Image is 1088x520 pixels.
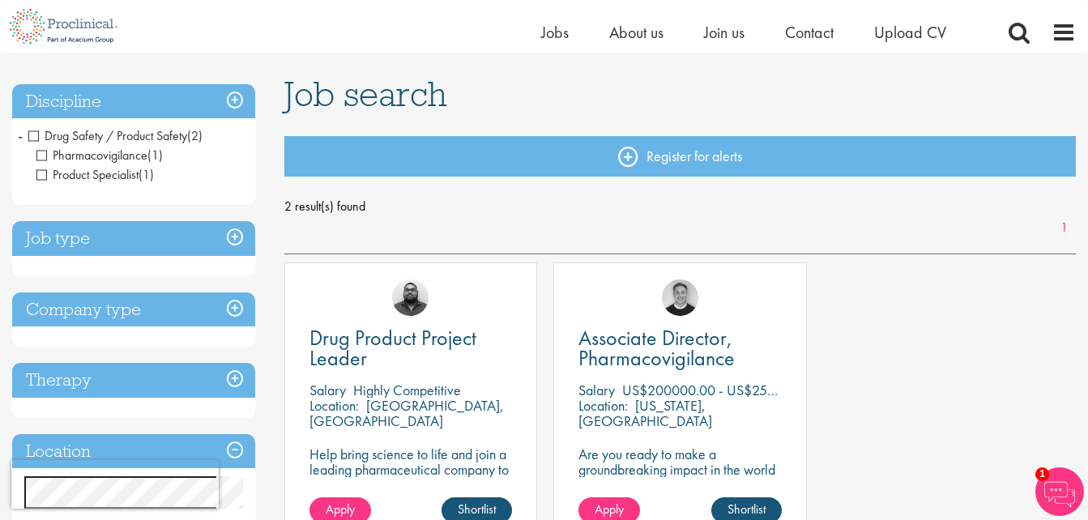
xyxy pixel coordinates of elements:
[578,396,628,415] span: Location:
[578,328,781,369] a: Associate Director, Pharmacovigilance
[284,72,447,116] span: Job search
[12,84,255,119] h3: Discipline
[36,147,147,164] span: Pharmacovigilance
[541,22,569,43] a: Jobs
[28,127,187,144] span: Drug Safety / Product Safety
[622,381,881,399] p: US$200000.00 - US$250000.00 per annum
[392,279,429,316] img: Ashley Bennett
[326,501,355,518] span: Apply
[578,324,735,372] span: Associate Director, Pharmacovigilance
[12,363,255,398] h3: Therapy
[662,279,698,316] img: Bo Forsen
[28,127,203,144] span: Drug Safety / Product Safety
[309,324,476,372] span: Drug Product Project Leader
[785,22,834,43] a: Contact
[609,22,663,43] a: About us
[12,221,255,256] h3: Job type
[36,166,154,183] span: Product Specialist
[353,381,461,399] p: Highly Competitive
[874,22,946,43] a: Upload CV
[284,194,1076,219] span: 2 result(s) found
[1035,467,1084,516] img: Chatbot
[139,166,154,183] span: (1)
[187,127,203,144] span: (2)
[309,381,346,399] span: Salary
[309,396,504,430] p: [GEOGRAPHIC_DATA], [GEOGRAPHIC_DATA]
[704,22,745,43] a: Join us
[36,166,139,183] span: Product Specialist
[284,136,1076,177] a: Register for alerts
[1052,219,1076,237] a: 1
[12,292,255,327] h3: Company type
[12,434,255,469] h3: Location
[36,147,163,164] span: Pharmacovigilance
[147,147,163,164] span: (1)
[578,396,712,430] p: [US_STATE], [GEOGRAPHIC_DATA]
[18,123,23,147] span: -
[578,381,615,399] span: Salary
[11,460,219,509] iframe: reCAPTCHA
[309,396,359,415] span: Location:
[309,328,512,369] a: Drug Product Project Leader
[1035,467,1049,481] span: 1
[595,501,624,518] span: Apply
